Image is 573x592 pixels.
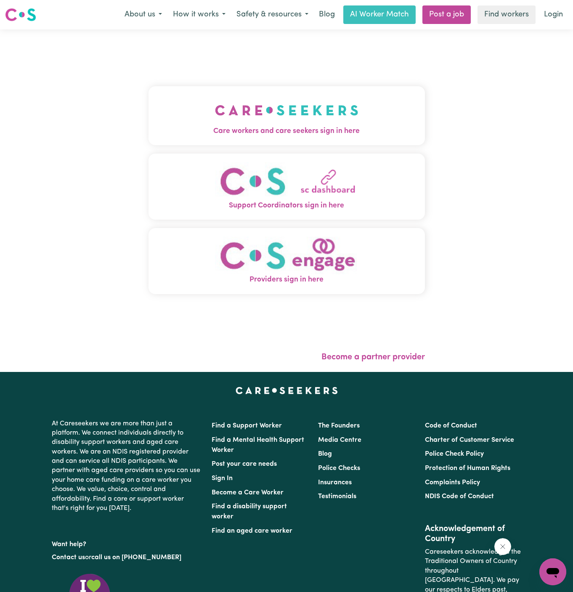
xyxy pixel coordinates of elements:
[236,387,338,394] a: Careseekers home page
[425,422,477,429] a: Code of Conduct
[425,493,494,500] a: NDIS Code of Conduct
[5,7,36,22] img: Careseekers logo
[425,479,480,486] a: Complaints Policy
[52,416,202,517] p: At Careseekers we are more than just a platform. We connect individuals directly to disability su...
[212,489,284,496] a: Become a Care Worker
[52,554,85,561] a: Contact us
[149,200,425,211] span: Support Coordinators sign in here
[231,6,314,24] button: Safety & resources
[149,86,425,145] button: Care workers and care seekers sign in here
[425,451,484,457] a: Police Check Policy
[422,5,471,24] a: Post a job
[52,536,202,549] p: Want help?
[52,550,202,565] p: or
[212,437,304,454] a: Find a Mental Health Support Worker
[5,6,51,13] span: Need any help?
[212,422,282,429] a: Find a Support Worker
[212,503,287,520] a: Find a disability support worker
[539,558,566,585] iframe: Button to launch messaging window
[318,465,360,472] a: Police Checks
[318,493,356,500] a: Testimonials
[212,528,292,534] a: Find an aged care worker
[119,6,167,24] button: About us
[477,5,536,24] a: Find workers
[318,422,360,429] a: The Founders
[91,554,181,561] a: call us on [PHONE_NUMBER]
[318,479,352,486] a: Insurances
[425,437,514,443] a: Charter of Customer Service
[343,5,416,24] a: AI Worker Match
[149,154,425,220] button: Support Coordinators sign in here
[494,538,511,555] iframe: Close message
[539,5,568,24] a: Login
[212,461,277,467] a: Post your care needs
[149,126,425,137] span: Care workers and care seekers sign in here
[318,437,361,443] a: Media Centre
[314,5,340,24] a: Blog
[321,353,425,361] a: Become a partner provider
[212,475,233,482] a: Sign In
[425,524,521,544] h2: Acknowledgement of Country
[149,228,425,294] button: Providers sign in here
[167,6,231,24] button: How it works
[425,465,510,472] a: Protection of Human Rights
[5,5,36,24] a: Careseekers logo
[318,451,332,457] a: Blog
[149,274,425,285] span: Providers sign in here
